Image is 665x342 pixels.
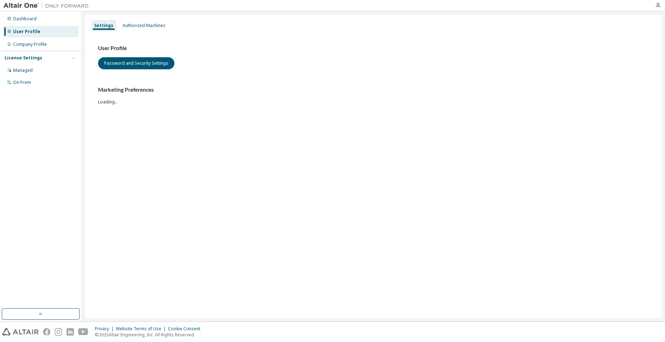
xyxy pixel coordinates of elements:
div: Privacy [95,326,116,332]
img: linkedin.svg [66,328,74,336]
p: © 2025 Altair Engineering, Inc. All Rights Reserved. [95,332,205,338]
div: Website Terms of Use [116,326,168,332]
img: instagram.svg [55,328,62,336]
div: Authorized Machines [123,23,166,28]
div: License Settings [5,55,42,61]
img: Altair One [4,2,92,9]
div: Managed [13,68,33,73]
div: Settings [94,23,113,28]
div: User Profile [13,29,40,34]
img: altair_logo.svg [2,328,39,336]
img: youtube.svg [78,328,88,336]
div: Dashboard [13,16,37,22]
h3: User Profile [98,45,649,52]
img: facebook.svg [43,328,50,336]
div: On Prem [13,80,31,85]
div: Loading... [98,86,649,105]
button: Password and Security Settings [98,57,174,69]
h3: Marketing Preferences [98,86,649,93]
div: Cookie Consent [168,326,205,332]
div: Company Profile [13,42,47,47]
